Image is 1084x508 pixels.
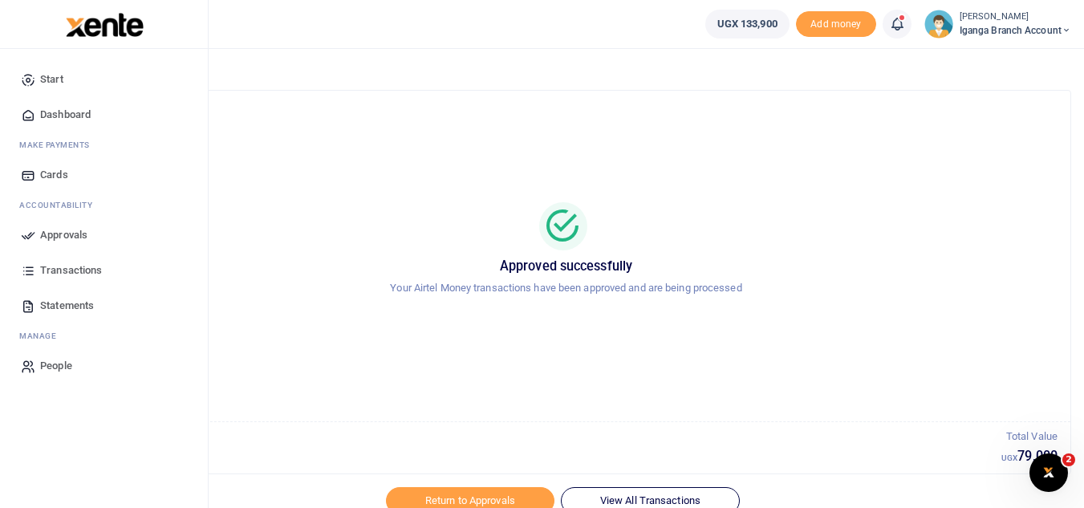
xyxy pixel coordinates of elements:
[40,227,87,243] span: Approvals
[40,71,63,87] span: Start
[81,258,1051,274] h5: Approved successfully
[27,139,90,151] span: ake Payments
[1001,449,1058,465] h5: 79,000
[717,16,777,32] span: UGX 133,900
[75,429,1001,445] p: Total Transactions
[40,298,94,314] span: Statements
[1062,453,1075,466] span: 2
[13,253,195,288] a: Transactions
[13,288,195,323] a: Statements
[13,193,195,217] li: Ac
[1029,453,1068,492] iframe: Intercom live chat
[13,217,195,253] a: Approvals
[699,10,796,39] li: Wallet ballance
[13,157,195,193] a: Cards
[13,323,195,348] li: M
[13,132,195,157] li: M
[81,280,1051,297] p: Your Airtel Money transactions have been approved and are being processed
[40,358,72,374] span: People
[1001,429,1058,445] p: Total Value
[796,17,876,29] a: Add money
[13,348,195,384] a: People
[27,330,57,342] span: anage
[40,167,68,183] span: Cards
[924,10,1071,39] a: profile-user [PERSON_NAME] Iganga Branch Account
[796,11,876,38] li: Toup your wallet
[960,23,1071,38] span: Iganga Branch Account
[960,10,1071,24] small: [PERSON_NAME]
[13,62,195,97] a: Start
[66,13,144,37] img: logo-large
[924,10,953,39] img: profile-user
[40,262,102,278] span: Transactions
[1001,453,1017,462] small: UGX
[705,10,790,39] a: UGX 133,900
[13,97,195,132] a: Dashboard
[796,11,876,38] span: Add money
[64,18,144,30] a: logo-small logo-large logo-large
[31,199,92,211] span: countability
[75,449,1001,465] h5: 1
[40,107,91,123] span: Dashboard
